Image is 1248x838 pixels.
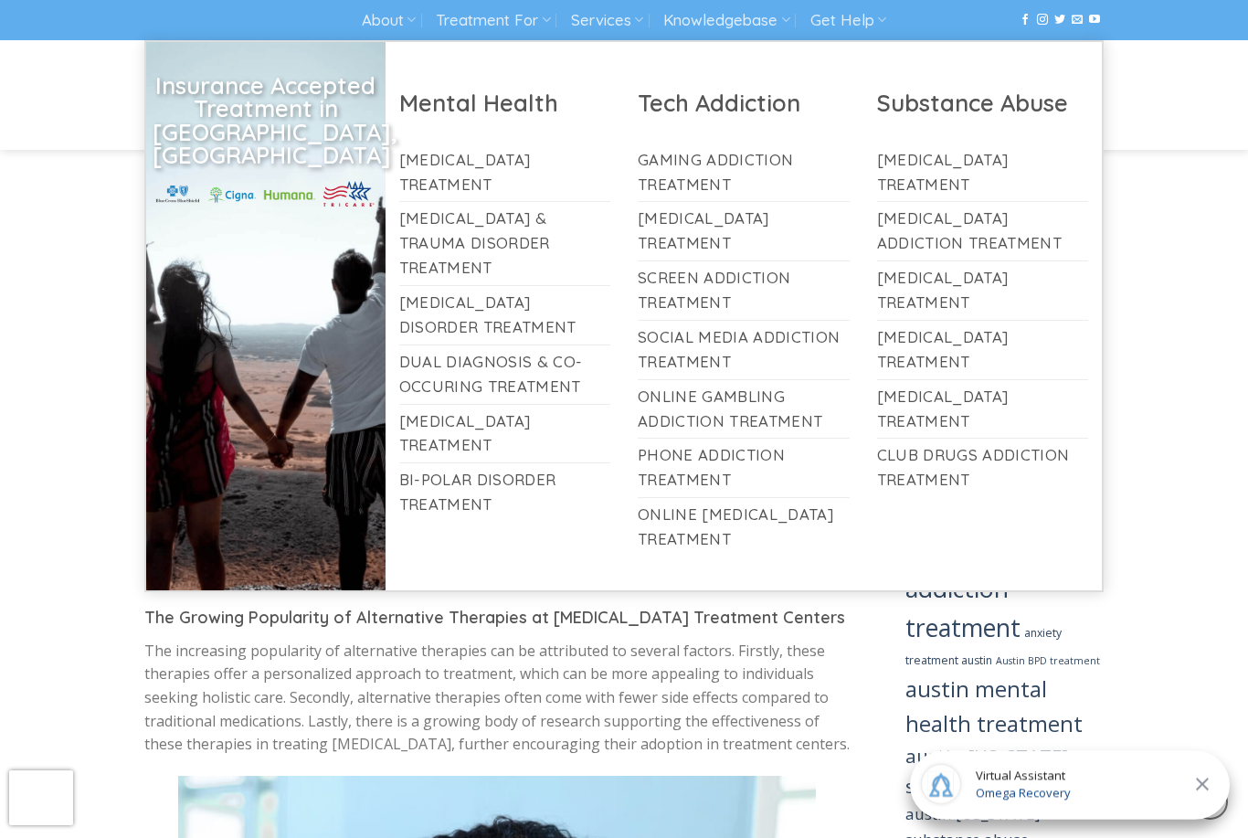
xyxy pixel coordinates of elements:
[877,202,1089,260] a: [MEDICAL_DATA] Addiction Treatment
[399,463,611,522] a: Bi-Polar Disorder Treatment
[1072,14,1083,27] a: Send us an email
[877,261,1089,320] a: [MEDICAL_DATA] Treatment
[571,4,643,37] a: Services
[877,380,1089,439] a: [MEDICAL_DATA] Treatment
[638,498,850,557] a: Online [MEDICAL_DATA] Treatment
[399,143,611,202] a: [MEDICAL_DATA] Treatment
[877,321,1089,379] a: [MEDICAL_DATA] Treatment
[436,4,550,37] a: Treatment For
[663,4,789,37] a: Knowledgebase
[877,439,1089,497] a: Club Drugs Addiction Treatment
[1020,14,1031,27] a: Follow on Facebook
[144,605,851,631] h4: The Growing Popularity of Alternative Therapies at [MEDICAL_DATA] Treatment Centers
[399,202,611,285] a: [MEDICAL_DATA] & Trauma Disorder Treatment
[638,261,850,320] a: Screen Addiction Treatment
[638,380,850,439] a: Online Gambling Addiction Treatment
[810,4,886,37] a: Get Help
[905,625,1062,668] a: anxiety treatment austin (4 items)
[399,405,611,463] a: [MEDICAL_DATA] Treatment
[905,743,1068,799] a: austin texas substance abuse (16 items)
[399,88,611,118] h2: Mental Health
[877,88,1089,118] h2: Substance Abuse
[1089,14,1100,27] a: Follow on YouTube
[9,770,73,825] iframe: reCAPTCHA
[399,345,611,404] a: Dual Diagnosis & Co-Occuring Treatment
[638,143,850,202] a: Gaming Addiction Treatment
[877,143,1089,202] a: [MEDICAL_DATA] Treatment
[638,439,850,497] a: Phone Addiction Treatment
[153,74,379,167] h2: Insurance Accepted Treatment in [GEOGRAPHIC_DATA], [GEOGRAPHIC_DATA]
[144,640,851,757] p: The increasing popularity of alternative therapies can be attributed to several factors. Firstly,...
[996,654,1100,667] a: Austin BPD treatment (3 items)
[362,4,416,37] a: About
[1037,14,1048,27] a: Follow on Instagram
[638,88,850,118] h2: Tech Addiction
[905,674,1083,738] a: austin mental health treatment (26 items)
[1054,14,1065,27] a: Follow on Twitter
[638,202,850,260] a: [MEDICAL_DATA] Treatment
[638,321,850,379] a: Social Media Addiction Treatment
[399,286,611,345] a: [MEDICAL_DATA] Disorder Treatment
